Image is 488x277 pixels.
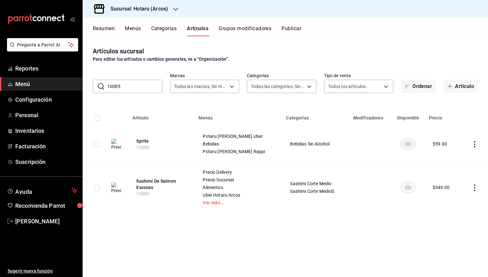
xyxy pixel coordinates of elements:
th: Disponible [391,106,425,126]
img: Preview [111,139,121,150]
span: Sashimi Corte Medio [290,181,341,186]
span: Recomienda Parrot [15,201,77,210]
th: Menús [195,106,282,126]
span: Bebidas Sin Alcohol. [290,142,341,146]
span: Alimentos. [203,185,274,190]
button: Categorías [151,25,177,36]
span: Todas las marcas, Sin marca [174,83,228,90]
button: availability-product [401,138,416,149]
strong: Para editar los artículos o cambios generales, ve a “Organización”. [93,57,229,62]
button: open_drawer_menu [70,17,75,22]
button: Artículo [444,80,478,93]
button: Ordenar [401,80,436,93]
label: Marcas [170,73,240,78]
button: edit-product-location [136,138,187,144]
span: Configuración [15,95,77,104]
input: Buscar artículo [107,80,162,93]
button: actions [471,185,478,191]
div: Artículos sucursal [93,46,144,56]
h3: Sucursal: Hotaru (Arcos) [105,5,168,13]
span: Precio Sucursal [203,178,274,182]
div: navigation tabs [93,25,488,36]
a: Ver más... [203,200,274,205]
button: Resumen [93,25,115,36]
a: Pregunta a Parrot AI [4,46,78,53]
th: Modificadores [349,106,391,126]
div: $ 349.00 [433,184,450,191]
span: Potaru [PERSON_NAME] Rappi [203,149,274,154]
span: Sugerir nueva función [8,268,77,274]
button: Menús [125,25,141,36]
button: Artículos [187,25,208,36]
span: 10085 [136,145,149,150]
span: Bebidas [203,142,274,146]
label: Categorías [247,73,316,78]
span: Pregunta a Parrot AI [17,42,68,48]
span: Todas las categorías, Sin categoría [251,83,305,90]
span: Uber Hotaru Arcos [203,193,274,197]
span: Potaru [PERSON_NAME] Uber [203,134,274,138]
span: Precio Delivery [203,170,274,174]
span: Inventarios [15,126,77,135]
div: $ 59.00 [433,141,447,147]
button: Publicar [281,25,301,36]
button: actions [471,141,478,147]
th: Artículo [129,106,195,126]
button: Pregunta a Parrot AI [7,38,78,51]
span: Suscripción [15,158,77,166]
span: Facturación [15,142,77,151]
img: Preview [111,182,121,194]
span: Ayuda [15,187,69,194]
span: [PERSON_NAME] [15,217,77,226]
button: edit-product-location [136,178,187,191]
button: Grupos modificadores [219,25,271,36]
th: Categorías [282,106,349,126]
span: Menú [15,80,77,88]
label: Tipo de venta [324,73,394,78]
span: Todos los artículos [328,83,366,90]
span: Personal [15,111,77,119]
span: 10085 [136,191,149,196]
button: availability-product [401,182,416,193]
th: Precio [425,106,461,126]
span: Reportes [15,64,77,73]
span: Sashimi Corte MedioD [290,189,341,193]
